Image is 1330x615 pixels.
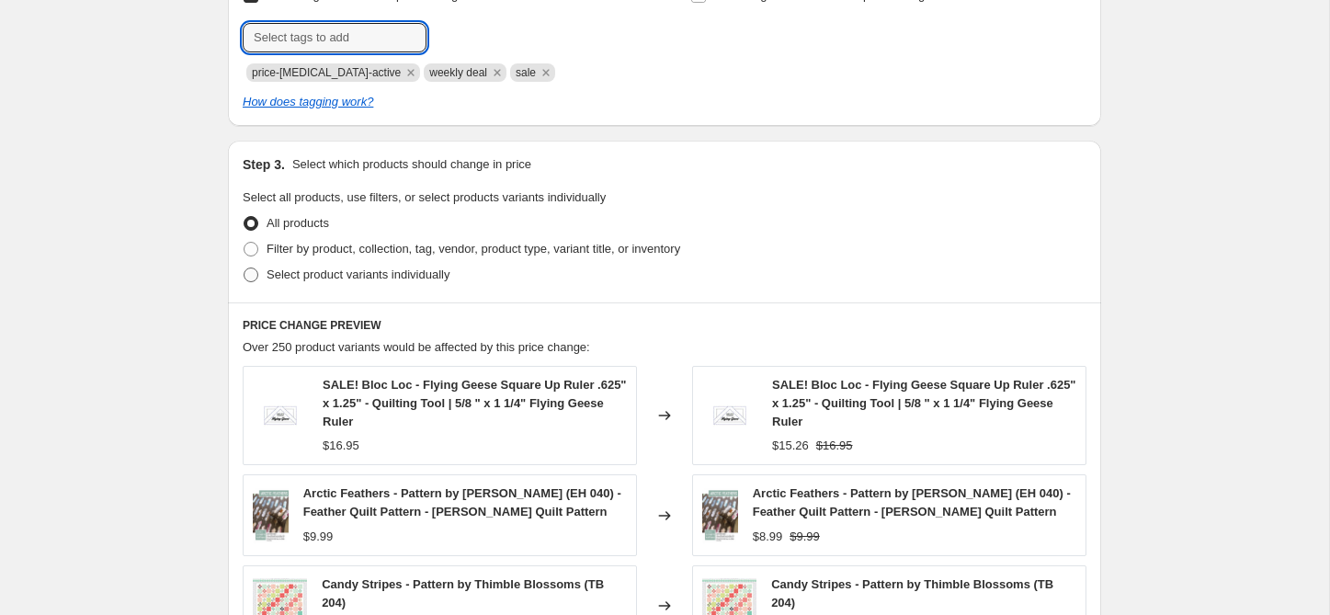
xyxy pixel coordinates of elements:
span: Over 250 product variants would be affected by this price change: [243,340,590,354]
span: Candy Stripes - Pattern by Thimble Blossoms (TB 204) [322,577,604,609]
div: $16.95 [323,437,359,455]
div: $8.99 [753,528,783,546]
span: Arctic Feathers - Pattern by [PERSON_NAME] (EH 040) - Feather Quilt Pattern - [PERSON_NAME] Quilt... [303,486,621,518]
h6: PRICE CHANGE PREVIEW [243,318,1086,333]
strike: $16.95 [816,437,853,455]
div: $15.26 [772,437,809,455]
span: weekly deal [429,66,487,79]
p: Select which products should change in price [292,155,531,174]
span: Arctic Feathers - Pattern by [PERSON_NAME] (EH 040) - Feather Quilt Pattern - [PERSON_NAME] Quilt... [753,486,1071,518]
button: Remove weekly deal [489,64,506,81]
div: $9.99 [303,528,334,546]
span: SALE! Bloc Loc - Flying Geese Square Up Ruler .625" x 1.25" - Quilting Tool | 5/8 " x 1 1/4" Flyi... [772,378,1076,428]
span: Candy Stripes - Pattern by Thimble Blossoms (TB 204) [771,577,1053,609]
span: sale [516,66,536,79]
button: Remove price-change-job-active [403,64,419,81]
span: All products [267,216,329,230]
h2: Step 3. [243,155,285,174]
span: price-change-job-active [252,66,401,79]
a: How does tagging work? [243,95,373,108]
strike: $9.99 [790,528,820,546]
span: SALE! Bloc Loc - Flying Geese Square Up Ruler .625" x 1.25" - Quilting Tool | 5/8 " x 1 1/4" Flyi... [323,378,627,428]
button: Remove sale [538,64,554,81]
span: Select all products, use filters, or select products variants individually [243,190,606,204]
img: cc22c75a2bad9325af42869fa9eef9fe_80x.jpg [702,388,757,443]
input: Select tags to add [243,23,426,52]
img: 17ce59178345bb31489c9f0e97f25df2_80x.png [253,488,289,543]
img: 17ce59178345bb31489c9f0e97f25df2_80x.png [702,488,738,543]
span: Select product variants individually [267,268,449,281]
img: cc22c75a2bad9325af42869fa9eef9fe_80x.jpg [253,388,308,443]
span: Filter by product, collection, tag, vendor, product type, variant title, or inventory [267,242,680,256]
